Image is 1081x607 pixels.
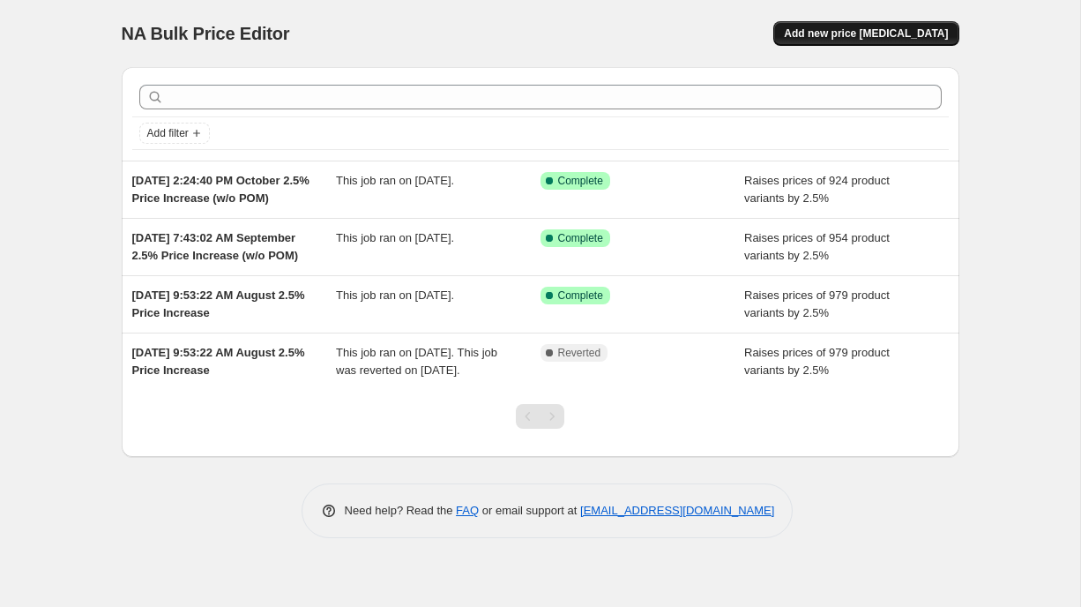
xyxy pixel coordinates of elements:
[132,231,299,262] span: [DATE] 7:43:02 AM September 2.5% Price Increase (w/o POM)
[773,21,958,46] button: Add new price [MEDICAL_DATA]
[479,504,580,517] span: or email support at
[345,504,457,517] span: Need help? Read the
[744,231,890,262] span: Raises prices of 954 product variants by 2.5%
[558,346,601,360] span: Reverted
[147,126,189,140] span: Add filter
[336,231,454,244] span: This job ran on [DATE].
[580,504,774,517] a: [EMAIL_ADDRESS][DOMAIN_NAME]
[516,404,564,429] nav: Pagination
[558,231,603,245] span: Complete
[132,174,309,205] span: [DATE] 2:24:40 PM October 2.5% Price Increase (w/o POM)
[132,346,305,377] span: [DATE] 9:53:22 AM August 2.5% Price Increase
[744,174,890,205] span: Raises prices of 924 product variants by 2.5%
[784,26,948,41] span: Add new price [MEDICAL_DATA]
[336,346,497,377] span: This job ran on [DATE]. This job was reverted on [DATE].
[139,123,210,144] button: Add filter
[456,504,479,517] a: FAQ
[744,346,890,377] span: Raises prices of 979 product variants by 2.5%
[744,289,890,319] span: Raises prices of 979 product variants by 2.5%
[336,289,454,302] span: This job ran on [DATE].
[558,174,603,188] span: Complete
[558,289,603,303] span: Complete
[122,24,290,43] span: NA Bulk Price Editor
[336,174,454,187] span: This job ran on [DATE].
[132,289,305,319] span: [DATE] 9:53:22 AM August 2.5% Price Increase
